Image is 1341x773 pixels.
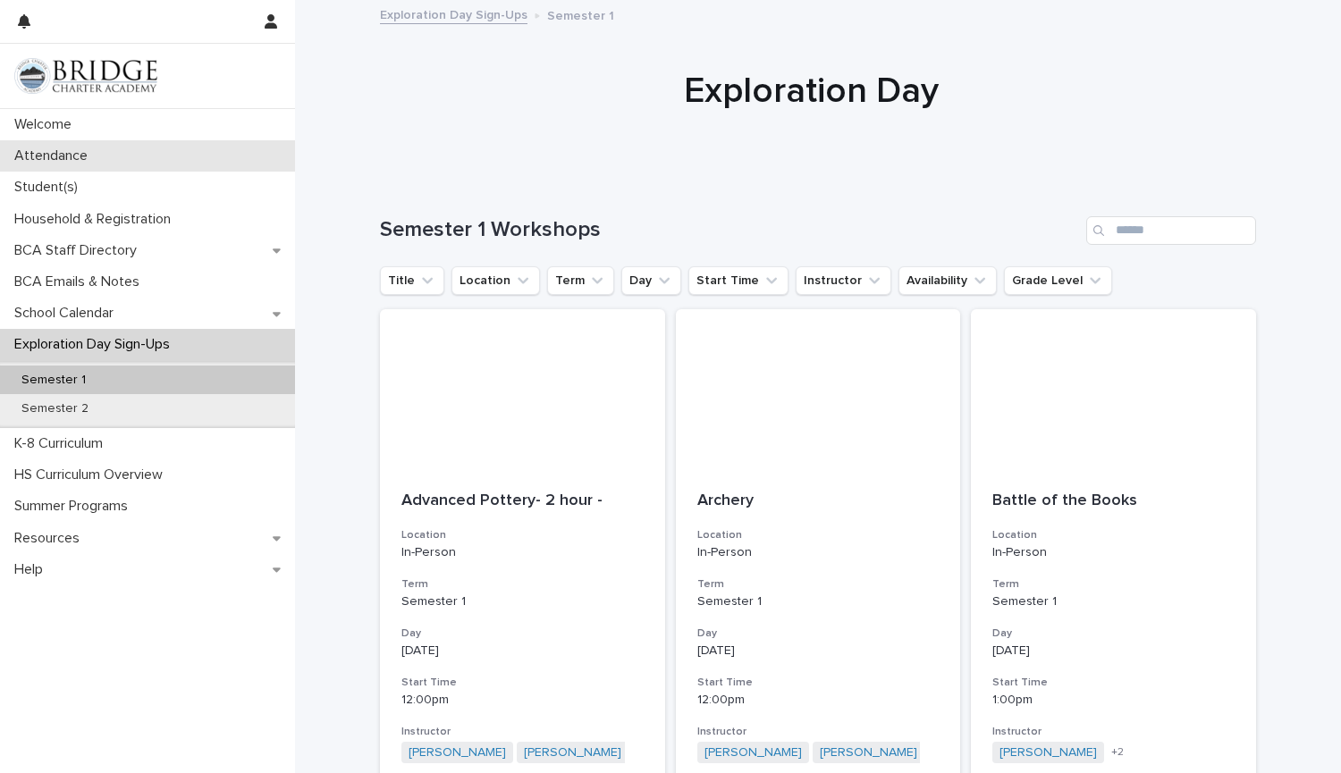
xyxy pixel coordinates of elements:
[7,305,128,322] p: School Calendar
[401,545,644,560] p: In-Person
[401,676,644,690] h3: Start Time
[547,4,614,24] p: Semester 1
[7,466,177,483] p: HS Curriculum Overview
[697,693,940,708] p: 12:00pm
[704,745,802,760] a: [PERSON_NAME]
[820,745,917,760] a: [PERSON_NAME]
[697,577,940,592] h3: Term
[401,725,644,739] h3: Instructor
[380,4,527,24] a: Exploration Day Sign-Ups
[380,266,444,295] button: Title
[7,498,142,515] p: Summer Programs
[401,577,644,592] h3: Term
[451,266,540,295] button: Location
[380,217,1079,243] h1: Semester 1 Workshops
[409,745,506,760] a: [PERSON_NAME]
[7,179,92,196] p: Student(s)
[697,643,940,659] p: [DATE]
[697,725,940,739] h3: Instructor
[7,373,100,388] p: Semester 1
[14,58,157,94] img: V1C1m3IdTEidaUdm9Hs0
[7,116,86,133] p: Welcome
[374,70,1250,113] h1: Exploration Day
[401,594,644,609] p: Semester 1
[992,693,1235,708] p: 1:00pm
[992,528,1235,542] h3: Location
[992,492,1235,511] p: Battle of the Books
[7,242,151,259] p: BCA Staff Directory
[992,594,1235,609] p: Semester 1
[401,693,644,708] p: 12:00pm
[547,266,614,295] button: Term
[1111,747,1124,758] span: + 2
[697,676,940,690] h3: Start Time
[999,745,1097,760] a: [PERSON_NAME]
[697,594,940,609] p: Semester 1
[1086,216,1256,245] input: Search
[697,528,940,542] h3: Location
[697,492,940,511] p: Archery
[697,545,940,560] p: In-Person
[401,492,644,511] p: Advanced Pottery- 2 hour -
[7,530,94,547] p: Resources
[7,561,57,578] p: Help
[1004,266,1112,295] button: Grade Level
[697,626,940,641] h3: Day
[7,401,103,416] p: Semester 2
[796,266,891,295] button: Instructor
[992,725,1235,739] h3: Instructor
[524,745,621,760] a: [PERSON_NAME]
[7,336,184,353] p: Exploration Day Sign-Ups
[992,676,1235,690] h3: Start Time
[898,266,997,295] button: Availability
[401,643,644,659] p: [DATE]
[401,626,644,641] h3: Day
[7,435,117,452] p: K-8 Curriculum
[992,577,1235,592] h3: Term
[992,545,1235,560] p: In-Person
[7,273,154,290] p: BCA Emails & Notes
[7,211,185,228] p: Household & Registration
[401,528,644,542] h3: Location
[7,147,102,164] p: Attendance
[992,626,1235,641] h3: Day
[688,266,789,295] button: Start Time
[992,643,1235,659] p: [DATE]
[621,266,681,295] button: Day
